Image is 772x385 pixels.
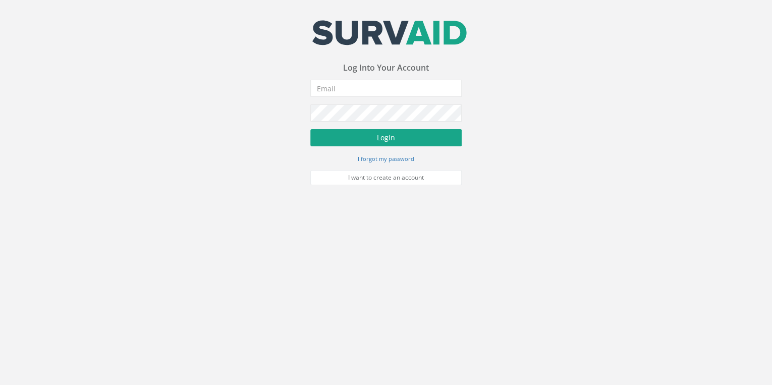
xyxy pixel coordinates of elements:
input: Email [310,80,462,97]
small: I forgot my password [358,155,414,162]
a: I want to create an account [310,170,462,185]
button: Login [310,129,462,146]
a: I forgot my password [358,154,414,163]
h3: Log Into Your Account [310,64,462,73]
